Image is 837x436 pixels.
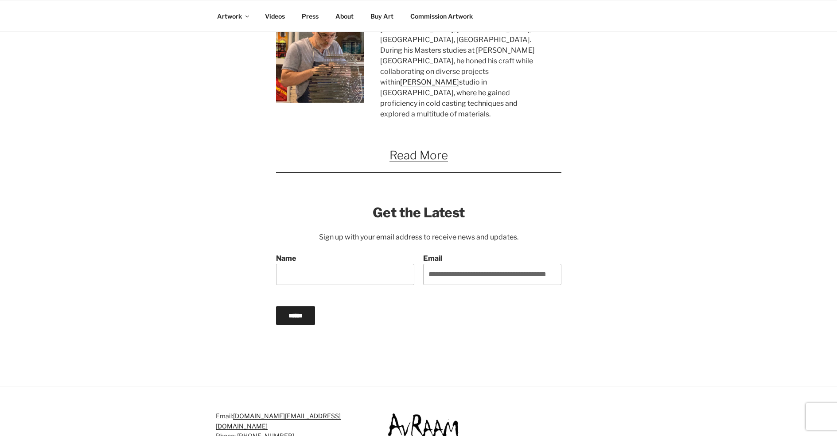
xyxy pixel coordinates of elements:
[257,5,293,27] a: Videos
[276,253,561,325] form: Contact form
[328,5,362,27] a: About
[276,253,414,296] label: Name
[216,412,341,429] a: [DOMAIN_NAME][EMAIL_ADDRESS][DOMAIN_NAME]
[423,264,561,285] input: Email
[400,78,459,86] a: [PERSON_NAME]
[363,5,401,27] a: Buy Art
[276,264,414,285] input: Name
[423,253,561,296] label: Email
[294,5,327,27] a: Press
[210,5,628,27] nav: Top Menu
[210,5,256,27] a: Artwork
[389,148,448,162] a: Read More
[403,5,481,27] a: Commission Artwork
[373,204,465,220] strong: Get the Latest
[276,232,561,243] p: Sign up with your email address to receive news and updates.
